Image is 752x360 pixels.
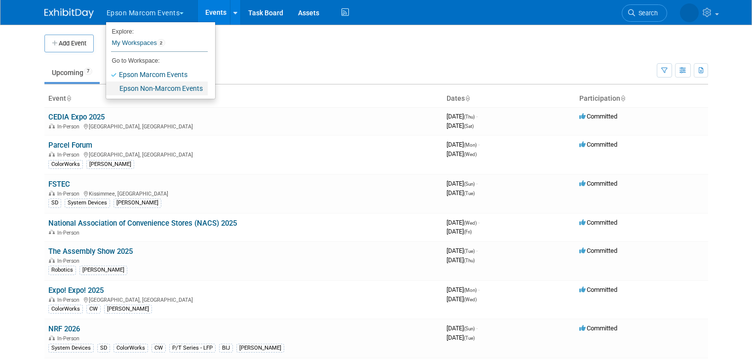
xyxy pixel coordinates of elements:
[236,344,284,353] div: [PERSON_NAME]
[579,219,617,226] span: Committed
[113,344,148,353] div: ColorWorks
[622,4,667,22] a: Search
[49,123,55,128] img: In-Person Event
[464,229,472,235] span: (Fri)
[48,219,237,228] a: National Association of Convenience Stores (NACS) 2025
[464,181,475,187] span: (Sun)
[579,180,617,187] span: Committed
[447,189,475,197] span: [DATE]
[464,114,475,120] span: (Thu)
[579,113,617,120] span: Committed
[48,344,94,353] div: System Devices
[48,199,61,207] div: SD
[48,266,76,275] div: Robotics
[106,26,208,35] li: Explore:
[464,191,475,196] span: (Tue)
[447,219,480,226] span: [DATE]
[447,324,478,332] span: [DATE]
[106,81,208,95] a: Epson Non-Marcom Events
[48,247,133,256] a: The Assembly Show 2025
[464,123,474,129] span: (Sat)
[476,113,478,120] span: -
[579,324,617,332] span: Committed
[86,160,134,169] div: [PERSON_NAME]
[464,326,475,331] span: (Sun)
[447,180,478,187] span: [DATE]
[113,199,161,207] div: [PERSON_NAME]
[447,256,475,264] span: [DATE]
[48,141,92,150] a: Parcel Forum
[447,247,478,254] span: [DATE]
[48,150,439,158] div: [GEOGRAPHIC_DATA], [GEOGRAPHIC_DATA]
[447,228,472,235] span: [DATE]
[465,94,470,102] a: Sort by Start Date
[102,63,142,82] a: Past35
[65,199,110,207] div: System Devices
[111,35,208,51] a: My Workspaces2
[44,90,443,107] th: Event
[447,141,480,148] span: [DATE]
[49,230,55,235] img: In-Person Event
[57,152,82,158] span: In-Person
[478,141,480,148] span: -
[157,39,165,47] span: 2
[620,94,625,102] a: Sort by Participation Type
[44,63,100,82] a: Upcoming7
[464,258,475,263] span: (Thu)
[447,122,474,129] span: [DATE]
[476,324,478,332] span: -
[49,191,55,196] img: In-Person Event
[579,247,617,254] span: Committed
[48,295,439,303] div: [GEOGRAPHIC_DATA], [GEOGRAPHIC_DATA]
[579,286,617,293] span: Committed
[49,335,55,340] img: In-Person Event
[66,94,71,102] a: Sort by Event Name
[49,258,55,263] img: In-Person Event
[104,305,152,314] div: [PERSON_NAME]
[447,113,478,120] span: [DATE]
[86,305,101,314] div: CW
[106,68,208,81] a: Epson Marcom Events
[476,247,478,254] span: -
[48,113,105,121] a: CEDIA Expo 2025
[447,295,477,303] span: [DATE]
[476,180,478,187] span: -
[635,9,658,17] span: Search
[464,142,477,148] span: (Mon)
[48,305,83,314] div: ColorWorks
[447,334,475,341] span: [DATE]
[464,248,475,254] span: (Tue)
[49,297,55,302] img: In-Person Event
[48,122,439,130] div: [GEOGRAPHIC_DATA], [GEOGRAPHIC_DATA]
[464,220,477,226] span: (Wed)
[44,8,94,18] img: ExhibitDay
[575,90,708,107] th: Participation
[48,180,70,189] a: FSTEC
[464,287,477,293] span: (Mon)
[48,286,104,295] a: Expo! Expo! 2025
[151,344,166,353] div: CW
[48,324,80,333] a: NRF 2026
[106,54,208,67] li: Go to Workspace:
[44,35,94,52] button: Add Event
[464,335,475,341] span: (Tue)
[464,297,477,302] span: (Wed)
[84,68,92,75] span: 7
[579,141,617,148] span: Committed
[57,335,82,342] span: In-Person
[169,344,216,353] div: P/T Series - LFP
[447,150,477,158] span: [DATE]
[447,286,480,293] span: [DATE]
[478,286,480,293] span: -
[57,258,82,264] span: In-Person
[464,152,477,157] span: (Wed)
[478,219,480,226] span: -
[48,189,439,197] div: Kissimmee, [GEOGRAPHIC_DATA]
[79,266,127,275] div: [PERSON_NAME]
[57,230,82,236] span: In-Person
[57,297,82,303] span: In-Person
[443,90,575,107] th: Dates
[219,344,233,353] div: BIJ
[49,152,55,157] img: In-Person Event
[57,123,82,130] span: In-Person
